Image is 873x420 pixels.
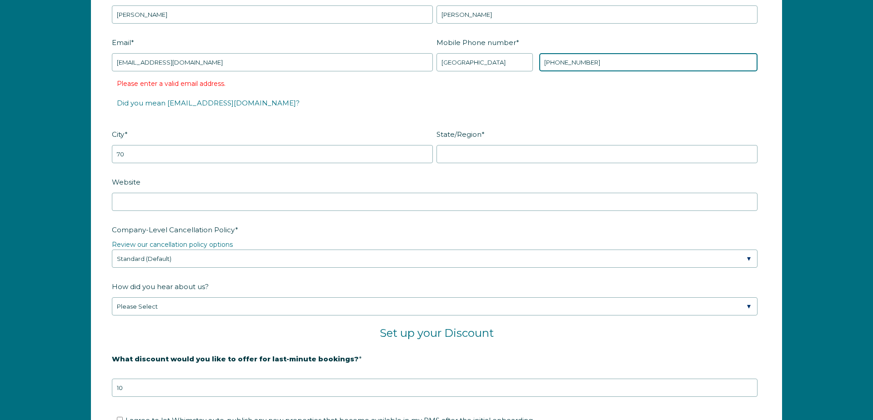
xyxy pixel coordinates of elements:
[380,326,494,340] span: Set up your Discount
[112,223,235,237] span: Company-Level Cancellation Policy
[436,127,482,141] span: State/Region
[117,80,226,88] label: Please enter a valid email address.
[112,280,209,294] span: How did you hear about us?
[112,175,140,189] span: Website
[112,240,233,249] a: Review our cancellation policy options
[112,35,131,50] span: Email
[436,35,516,50] span: Mobile Phone number
[117,99,300,107] a: Did you mean [EMAIL_ADDRESS][DOMAIN_NAME]?
[112,127,125,141] span: City
[112,355,359,363] strong: What discount would you like to offer for last-minute bookings?
[112,370,254,378] strong: 20% is recommended, minimum of 10%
